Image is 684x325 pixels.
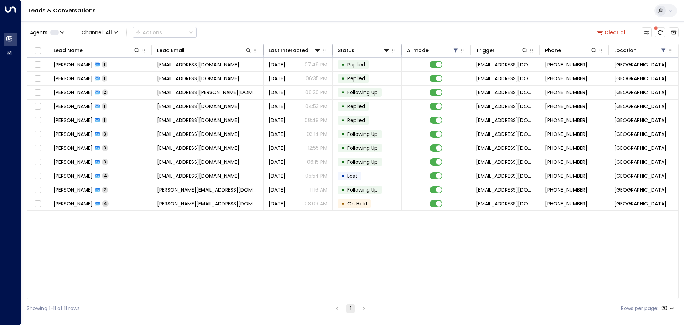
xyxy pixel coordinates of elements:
span: +447814362285 [545,117,587,124]
span: +447919979547 [545,186,587,193]
button: Clear all [594,27,630,37]
span: leads@space-station.co.uk [476,158,535,166]
span: +447840689080 [545,172,587,179]
span: Space Station Stirchley [614,89,667,96]
div: Button group with a nested menu [133,27,197,38]
div: • [341,59,345,71]
span: Sep 27, 2025 [269,117,285,124]
span: Nathan Haworth [53,186,93,193]
span: On Hold [347,200,367,207]
span: 3 [102,131,108,137]
p: 12:55 PM [308,144,327,152]
span: leads@space-station.co.uk [476,144,535,152]
span: Yesterday [269,89,285,96]
span: aminbahari2000@yahoo.com [157,144,239,152]
span: Space Station Stirchley [614,144,667,152]
span: russandcharl@yahoo.com [157,131,239,138]
span: +447980225774 [545,200,587,207]
span: Space Station Stirchley [614,75,667,82]
span: 4 [102,200,109,207]
span: Sep 24, 2025 [269,172,285,179]
span: Ollie Wright [53,158,93,166]
div: Status [338,46,354,55]
p: 06:15 PM [307,158,327,166]
span: Space Station Stirchley [614,200,667,207]
div: • [341,128,345,140]
span: Gemma Plumb [53,89,93,96]
span: 2 [102,187,108,193]
span: Toggle select row [33,186,42,194]
span: Toggle select row [33,144,42,153]
span: Following Up [347,131,378,138]
span: leads@space-station.co.uk [476,172,535,179]
button: Archived Leads [669,27,679,37]
span: angelchiu108@gmail.com [157,61,239,68]
span: leads@space-station.co.uk [476,186,535,193]
span: Toggle select row [33,130,42,139]
span: markandnicole@hotmail.com [157,103,239,110]
span: Space Station Stirchley [614,186,667,193]
button: Agents1 [27,27,67,37]
span: There are new threads available. Refresh the grid to view the latest updates. [655,27,665,37]
div: • [341,170,345,182]
span: leads@space-station.co.uk [476,103,535,110]
span: Amin Albahari [53,144,93,152]
span: Space Station Stirchley [614,103,667,110]
p: 07:49 PM [305,61,327,68]
div: • [341,156,345,168]
span: 1 [50,30,59,35]
span: leads@space-station.co.uk [476,131,535,138]
span: Sep 27, 2025 [269,131,285,138]
div: 20 [661,303,676,314]
span: 1 [102,75,107,81]
span: leads@space-station.co.uk [476,75,535,82]
span: +447968913931 [545,89,587,96]
span: 78corneal_busks@icloud.com [157,158,239,166]
span: Space Station Stirchley [614,117,667,124]
p: 08:09 AM [305,200,327,207]
div: Lead Name [53,46,140,55]
span: Following Up [347,186,378,193]
span: Space Station Stirchley [614,61,667,68]
div: Lead Name [53,46,83,55]
span: 3 [102,159,108,165]
span: Toggle select row [33,60,42,69]
span: Toggle select all [33,46,42,55]
span: Jenny Hunt [53,117,93,124]
span: Toggle select row [33,172,42,181]
span: Replied [347,103,365,110]
div: Trigger [476,46,528,55]
div: Lead Email [157,46,185,55]
span: Russell Jeffery [53,131,93,138]
p: 06:20 PM [305,89,327,96]
div: • [341,86,345,98]
span: JennyHunt86@hotmail.com [157,117,239,124]
span: natasharowe1975@icloud.com [157,172,239,179]
span: Toggle select row [33,74,42,83]
span: gem.sloan@yahoo.co.uk [157,89,258,96]
span: +447494495555 [545,158,587,166]
span: Toggle select row [33,88,42,97]
p: 05:54 PM [305,172,327,179]
span: annajb28@gmail.com [157,75,239,82]
span: mandy.tetstill@outlook.com [157,200,258,207]
div: Last Interacted [269,46,309,55]
span: +447568405354 [545,75,587,82]
span: Following Up [347,158,378,166]
span: leads@space-station.co.uk [476,61,535,68]
button: Customize [642,27,652,37]
div: AI mode [407,46,429,55]
span: Space Station Stirchley [614,172,667,179]
div: Last Interacted [269,46,321,55]
p: 11:16 AM [310,186,327,193]
span: Natasha Rowe [53,172,93,179]
div: Lead Email [157,46,252,55]
span: nathan.haworth94@icloud.com [157,186,258,193]
div: Location [614,46,637,55]
span: Toggle select row [33,102,42,111]
div: • [341,72,345,85]
div: Showing 1-11 of 11 rows [27,305,80,312]
p: 08:49 PM [305,117,327,124]
span: Angel Chiu [53,61,93,68]
span: All [105,30,112,35]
